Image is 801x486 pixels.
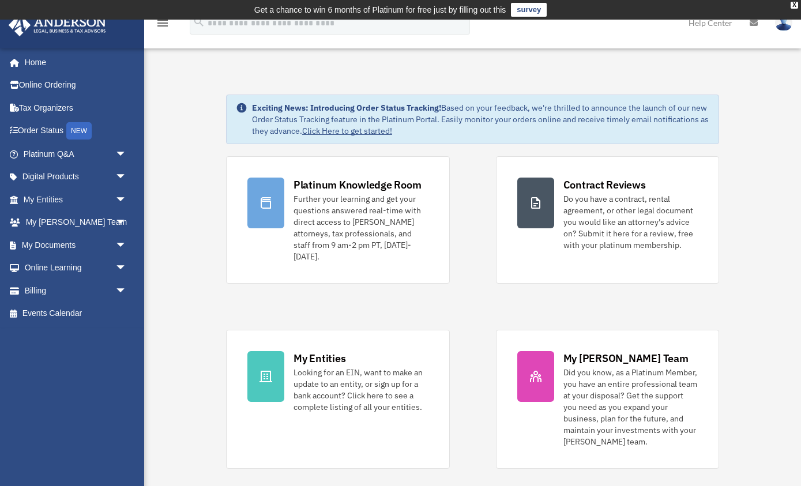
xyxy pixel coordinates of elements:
a: Platinum Knowledge Room Further your learning and get your questions answered real-time with dire... [226,156,450,284]
span: arrow_drop_down [115,257,138,280]
div: Based on your feedback, we're thrilled to announce the launch of our new Order Status Tracking fe... [252,102,709,137]
a: My Entities Looking for an EIN, want to make an update to an entity, or sign up for a bank accoun... [226,330,450,469]
div: Platinum Knowledge Room [294,178,422,192]
a: menu [156,20,170,30]
img: User Pic [775,14,792,31]
img: Anderson Advisors Platinum Portal [5,14,110,36]
div: Get a chance to win 6 months of Platinum for free just by filling out this [254,3,506,17]
a: Online Learningarrow_drop_down [8,257,144,280]
i: search [193,16,205,28]
a: Click Here to get started! [302,126,392,136]
a: Events Calendar [8,302,144,325]
a: Home [8,51,138,74]
a: Platinum Q&Aarrow_drop_down [8,142,144,165]
strong: Exciting News: Introducing Order Status Tracking! [252,103,441,113]
div: Looking for an EIN, want to make an update to an entity, or sign up for a bank account? Click her... [294,367,428,413]
a: Tax Organizers [8,96,144,119]
div: Did you know, as a Platinum Member, you have an entire professional team at your disposal? Get th... [563,367,698,447]
span: arrow_drop_down [115,279,138,303]
a: Online Ordering [8,74,144,97]
a: Digital Productsarrow_drop_down [8,165,144,189]
a: My [PERSON_NAME] Team Did you know, as a Platinum Member, you have an entire professional team at... [496,330,720,469]
div: Contract Reviews [563,178,646,192]
div: NEW [66,122,92,140]
a: Order StatusNEW [8,119,144,143]
a: Contract Reviews Do you have a contract, rental agreement, or other legal document you would like... [496,156,720,284]
i: menu [156,16,170,30]
span: arrow_drop_down [115,142,138,166]
a: My [PERSON_NAME] Teamarrow_drop_down [8,211,144,234]
a: Billingarrow_drop_down [8,279,144,302]
a: survey [511,3,547,17]
div: Do you have a contract, rental agreement, or other legal document you would like an attorney's ad... [563,193,698,251]
span: arrow_drop_down [115,165,138,189]
div: close [791,2,798,9]
div: Further your learning and get your questions answered real-time with direct access to [PERSON_NAM... [294,193,428,262]
div: My [PERSON_NAME] Team [563,351,689,366]
div: My Entities [294,351,345,366]
span: arrow_drop_down [115,233,138,257]
span: arrow_drop_down [115,188,138,212]
a: My Documentsarrow_drop_down [8,233,144,257]
a: My Entitiesarrow_drop_down [8,188,144,211]
span: arrow_drop_down [115,211,138,235]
